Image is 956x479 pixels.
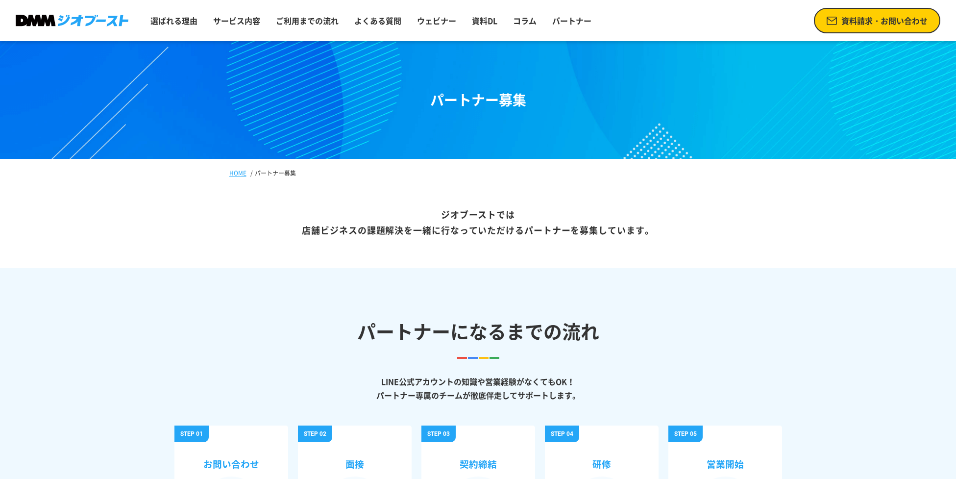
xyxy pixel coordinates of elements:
[468,11,501,30] a: 資料DL
[147,11,201,30] a: 選ばれる理由
[841,15,928,26] span: 資料請求・お問い合わせ
[16,15,128,27] img: DMMジオブースト
[304,445,406,477] h3: 面接
[814,8,940,33] a: 資料請求・お問い合わせ
[551,445,653,477] h3: 研修
[430,90,526,110] h1: パートナー募集
[180,445,282,477] h3: お問い合わせ
[413,11,460,30] a: ウェビナー
[427,445,529,477] h3: 契約締結
[272,11,343,30] a: ご利用までの流れ
[229,169,246,177] a: HOME
[509,11,540,30] a: コラム
[350,11,405,30] a: よくある質問
[674,445,776,477] h3: 営業開始
[174,375,782,402] p: LINE公式アカウントの知識や営業経験がなくてもOK！ パートナー専属のチームが徹底伴走してサポートします。
[548,11,595,30] a: パートナー
[248,169,298,177] li: パートナー募集
[209,11,264,30] a: サービス内容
